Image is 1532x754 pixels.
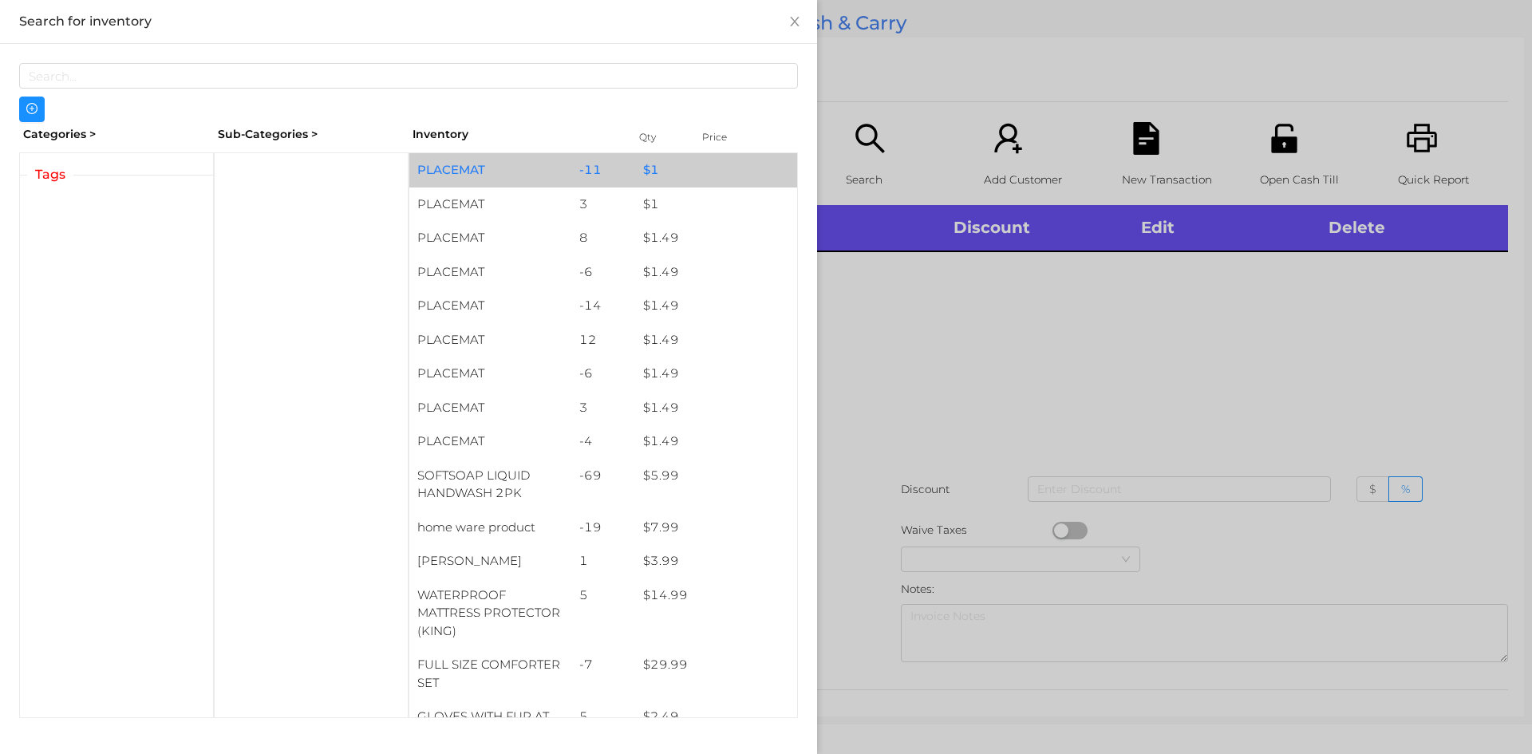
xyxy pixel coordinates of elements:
div: 5 [571,700,636,734]
div: -19 [571,511,636,545]
div: $ 3.99 [635,544,797,578]
div: WATERPROOF MATTRESS PROTECTOR (KING) [409,578,571,649]
div: $ 5.99 [635,459,797,493]
div: Price [698,126,762,148]
button: icon: plus-circle [19,97,45,122]
div: 1 [571,544,636,578]
div: $ 29.99 [635,648,797,682]
div: $ 1 [635,153,797,188]
div: PLACEMAT [409,289,571,323]
div: $ 1 [635,188,797,222]
div: $ 14.99 [635,578,797,613]
div: PLACEMAT [409,188,571,222]
div: Inventory [413,126,619,143]
div: PLACEMAT [409,424,571,459]
div: Sub-Categories > [214,122,409,147]
div: $ 1.49 [635,323,797,357]
div: Qty [635,126,683,148]
div: 3 [571,391,636,425]
div: 5 [571,578,636,613]
div: Search for inventory [19,13,798,30]
div: -14 [571,289,636,323]
div: $ 2.49 [635,700,797,734]
div: [PERSON_NAME] [409,544,571,578]
div: $ 1.49 [635,391,797,425]
div: $ 1.49 [635,289,797,323]
div: SOFTSOAP LIQUID HANDWASH 2PK [409,459,571,511]
div: PLACEMAT [409,357,571,391]
div: -11 [571,153,636,188]
span: Tags [27,165,73,184]
div: $ 1.49 [635,424,797,459]
div: Categories > [19,122,214,147]
div: -4 [571,424,636,459]
i: icon: close [788,15,801,28]
div: PLACEMAT [409,391,571,425]
div: $ 1.49 [635,357,797,391]
div: -69 [571,459,636,493]
div: home ware product [409,511,571,545]
div: -6 [571,255,636,290]
div: 12 [571,323,636,357]
input: Search... [19,63,798,89]
div: PLACEMAT [409,255,571,290]
div: GLOVES WITH FUR AT WRIST [409,700,571,752]
div: -7 [571,648,636,682]
div: PLACEMAT [409,323,571,357]
div: 8 [571,221,636,255]
div: 3 [571,188,636,222]
div: $ 1.49 [635,255,797,290]
div: $ 7.99 [635,511,797,545]
div: PLACEMAT [409,153,571,188]
div: PLACEMAT [409,221,571,255]
div: $ 1.49 [635,221,797,255]
div: -6 [571,357,636,391]
div: FULL SIZE COMFORTER SET [409,648,571,700]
